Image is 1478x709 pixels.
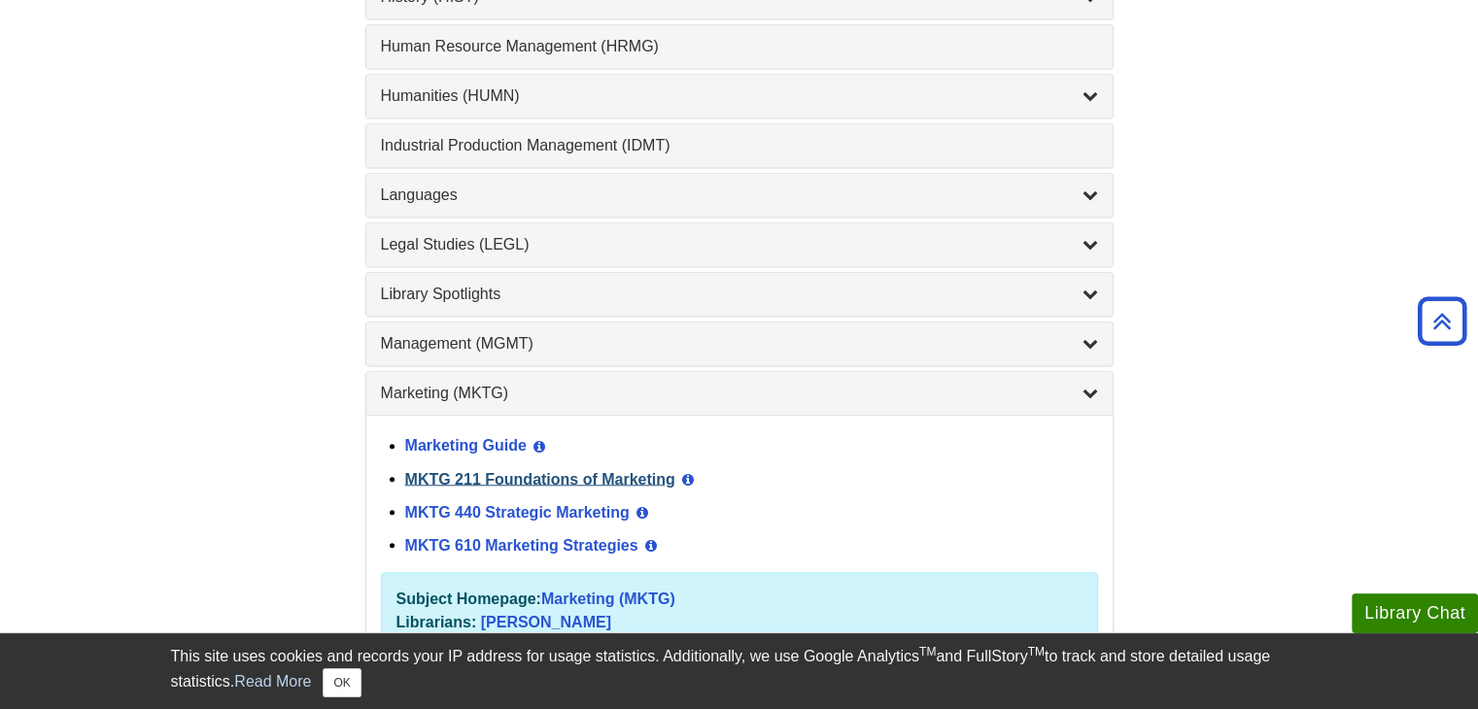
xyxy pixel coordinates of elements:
[396,591,541,607] strong: Subject Homepage:
[171,645,1308,697] div: This site uses cookies and records your IP address for usage statistics. Additionally, we use Goo...
[366,415,1113,669] div: Marketing (MKTG)
[234,673,311,690] a: Read More
[541,591,675,607] a: Marketing (MKTG)
[396,614,477,630] strong: Librarians:
[405,503,630,520] a: MKTG 440 Strategic Marketing
[1411,308,1473,334] a: Back to Top
[381,184,1098,207] a: Languages
[1352,593,1478,633] button: Library Chat
[381,332,1098,355] a: Management (MGMT)
[381,35,1098,58] a: Human Resource Management (HRMG)
[481,614,611,630] a: [PERSON_NAME]
[405,536,638,553] a: MKTG 610 Marketing Strategies
[1028,645,1045,658] sup: TM
[381,134,1098,157] a: Industrial Production Management (IDMT)
[381,233,1098,256] a: Legal Studies (LEGL)
[381,382,1098,405] a: Marketing (MKTG)
[919,645,936,658] sup: TM
[405,437,527,454] a: Marketing Guide
[381,84,1098,108] a: Humanities (HUMN)
[405,470,675,487] a: MKTG 211 Foundations of Marketing
[323,668,361,697] button: Close
[381,283,1098,306] a: Library Spotlights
